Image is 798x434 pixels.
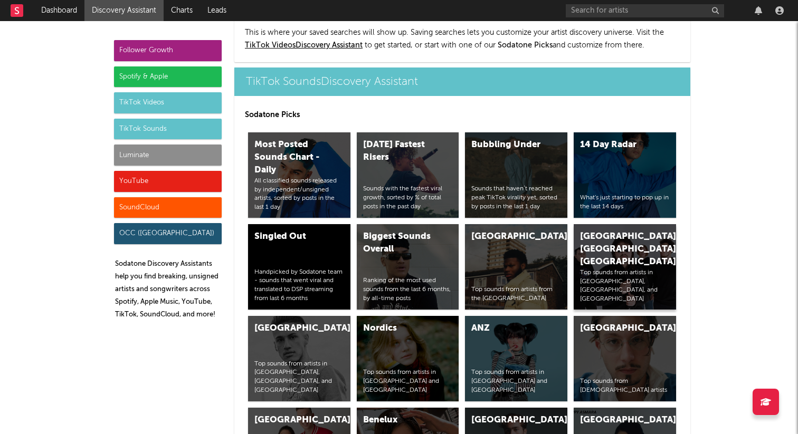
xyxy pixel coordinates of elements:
span: Sodatone Picks [498,42,553,49]
div: Handpicked by Sodatone team - sounds that went viral and translated to DSP streaming from last 6 ... [254,268,344,303]
div: [DATE] Fastest Risers [363,139,435,164]
a: [DATE] Fastest RisersSounds with the fastest viral growth, sorted by % of total posts in the past... [357,132,459,218]
div: Singled Out [254,230,326,243]
div: Benelux [363,414,435,427]
p: Sodatone Picks [245,109,680,121]
a: [GEOGRAPHIC_DATA]Top sounds from [DEMOGRAPHIC_DATA] artists [574,316,676,401]
a: [GEOGRAPHIC_DATA]Top sounds from artists from the [GEOGRAPHIC_DATA] [465,224,567,310]
a: [GEOGRAPHIC_DATA]Top sounds from artists in [GEOGRAPHIC_DATA], [GEOGRAPHIC_DATA], and [GEOGRAPHIC... [248,316,350,401]
div: Most Posted Sounds Chart - Daily [254,139,326,177]
a: Most Posted Sounds Chart - DailyAll classified sounds released by independent/unsigned artists, s... [248,132,350,218]
div: [GEOGRAPHIC_DATA] [254,414,326,427]
div: What's just starting to pop up in the last 14 days [580,194,670,211]
div: [GEOGRAPHIC_DATA], [GEOGRAPHIC_DATA], [GEOGRAPHIC_DATA] [580,230,652,268]
a: TikTok VideosDiscovery Assistant [245,42,363,49]
div: Top sounds from artists from the [GEOGRAPHIC_DATA] [471,285,561,303]
div: SoundCloud [114,197,222,218]
div: ANZ [471,322,543,335]
div: TikTok Sounds [114,119,222,140]
div: All classified sounds released by independent/unsigned artists, sorted by posts in the last 1 day [254,177,344,212]
div: Top sounds from [DEMOGRAPHIC_DATA] artists [580,377,670,395]
a: Biggest Sounds OverallRanking of the most used sounds from the last 6 months, by all-time posts [357,224,459,310]
a: Singled OutHandpicked by Sodatone team - sounds that went viral and translated to DSP streaming f... [248,224,350,310]
div: Top sounds from artists in [GEOGRAPHIC_DATA], [GEOGRAPHIC_DATA], and [GEOGRAPHIC_DATA] [580,268,670,304]
div: Bubbling Under [471,139,543,151]
a: ANZTop sounds from artists in [GEOGRAPHIC_DATA] and [GEOGRAPHIC_DATA] [465,316,567,401]
div: [GEOGRAPHIC_DATA] [471,230,543,243]
a: TikTok SoundsDiscovery Assistant [234,67,690,96]
div: Follower Growth [114,40,222,61]
div: Top sounds from artists in [GEOGRAPHIC_DATA] and [GEOGRAPHIC_DATA] [363,368,453,394]
a: Bubbling UnderSounds that haven’t reached peak TikTok virality yet, sorted by posts in the last 1... [465,132,567,218]
div: [GEOGRAPHIC_DATA] [254,322,326,335]
div: [GEOGRAPHIC_DATA] [580,322,652,335]
p: This is where your saved searches will show up. Saving searches lets you customize your artist di... [245,26,680,52]
div: TikTok Videos [114,92,222,113]
div: Luminate [114,144,222,166]
div: Top sounds from artists in [GEOGRAPHIC_DATA], [GEOGRAPHIC_DATA], and [GEOGRAPHIC_DATA] [254,360,344,395]
div: [GEOGRAPHIC_DATA] [580,414,652,427]
div: 14 Day Radar [580,139,652,151]
p: Sodatone Discovery Assistants help you find breaking, unsigned artists and songwriters across Spo... [115,258,222,321]
a: [GEOGRAPHIC_DATA], [GEOGRAPHIC_DATA], [GEOGRAPHIC_DATA]Top sounds from artists in [GEOGRAPHIC_DAT... [574,224,676,310]
div: Ranking of the most used sounds from the last 6 months, by all-time posts [363,276,453,303]
div: YouTube [114,171,222,192]
div: [GEOGRAPHIC_DATA] [471,414,543,427]
a: 14 Day RadarWhat's just starting to pop up in the last 14 days [574,132,676,218]
div: Nordics [363,322,435,335]
div: Sounds with the fastest viral growth, sorted by % of total posts in the past day [363,185,453,211]
input: Search for artists [566,4,724,17]
div: Spotify & Apple [114,66,222,88]
div: Biggest Sounds Overall [363,230,435,256]
div: Sounds that haven’t reached peak TikTok virality yet, sorted by posts in the last 1 day [471,185,561,211]
div: Top sounds from artists in [GEOGRAPHIC_DATA] and [GEOGRAPHIC_DATA] [471,368,561,394]
a: NordicsTop sounds from artists in [GEOGRAPHIC_DATA] and [GEOGRAPHIC_DATA] [357,316,459,401]
div: OCC ([GEOGRAPHIC_DATA]) [114,223,222,244]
